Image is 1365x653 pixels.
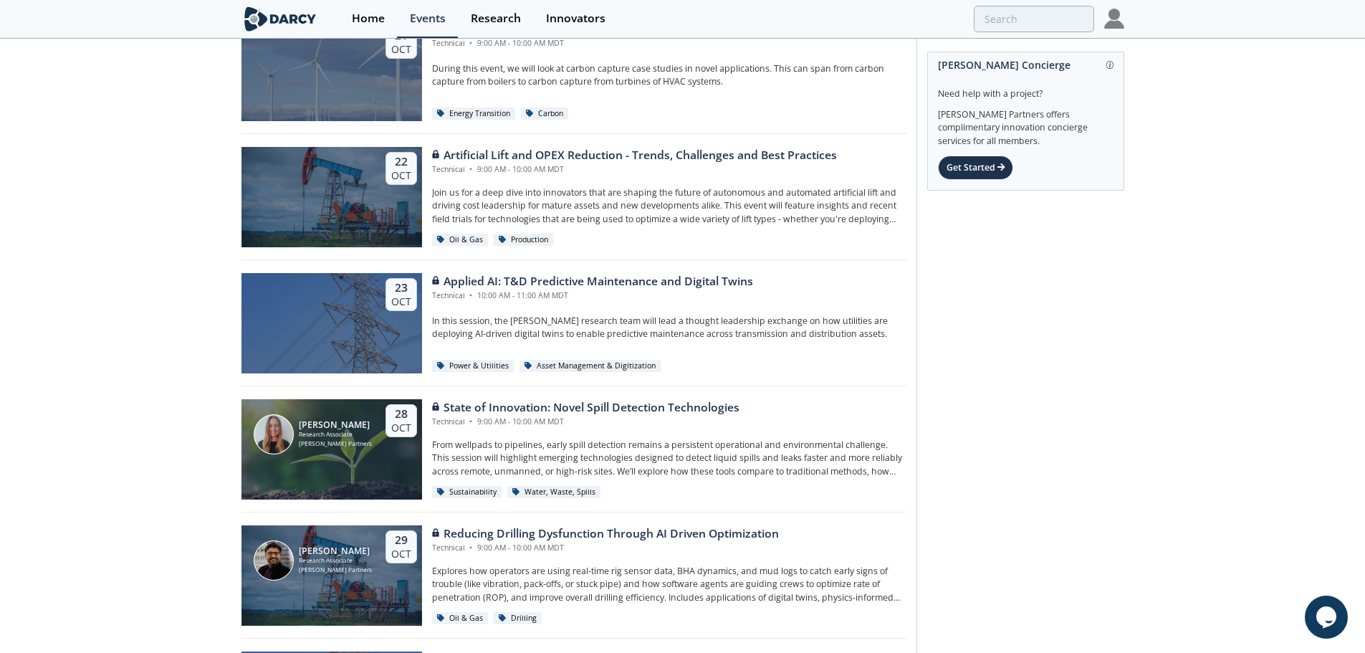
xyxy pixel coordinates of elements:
div: Research Associate [299,556,372,566]
div: Innovators [546,13,605,24]
div: Get Started [938,156,1013,180]
p: Explores how operators are using real-time rig sensor data, BHA dynamics, and mud logs to catch e... [432,565,906,604]
div: Production [494,234,554,247]
div: Power & Utilities [432,360,514,373]
div: Events [410,13,446,24]
div: State of Innovation: Novel Spill Detection Technologies [432,399,739,416]
div: Research Associate [299,430,372,439]
img: information.svg [1106,61,1114,69]
div: Oct [391,421,411,434]
div: Sustainability [432,486,502,499]
div: Oct [391,548,411,561]
div: Technical 9:00 AM - 10:00 AM MDT [432,38,638,49]
div: [PERSON_NAME] Partners [299,566,372,575]
div: Technical 9:00 AM - 10:00 AM MDT [432,543,779,554]
div: [PERSON_NAME] Concierge [938,52,1113,77]
a: 22 Oct Artificial Lift and OPEX Reduction - Trends, Challenges and Best Practices Technical • 9:0... [241,147,906,247]
span: • [467,164,475,174]
div: 29 [391,533,411,548]
div: Artificial Lift and OPEX Reduction - Trends, Challenges and Best Practices [432,147,837,164]
div: Home [352,13,385,24]
p: Join us for a deep dive into innovators that are shaping the future of autonomous and automated a... [432,186,906,226]
div: Research [471,13,521,24]
p: In this session, the [PERSON_NAME] research team will lead a thought leadership exchange on how u... [432,315,906,341]
iframe: chat widget [1305,596,1351,639]
span: • [467,543,475,553]
div: 28 [391,407,411,421]
div: 23 [391,281,411,295]
img: logo-wide.svg [241,6,320,32]
div: Oct [391,295,411,308]
div: Technical 9:00 AM - 10:00 AM MDT [432,164,837,176]
div: Oct [391,169,411,182]
div: Need help with a project? [938,77,1113,100]
p: During this event, we will look at carbon capture case studies in novel applications. This can sp... [432,62,906,89]
div: [PERSON_NAME] Partners offers complimentary innovation concierge services for all members. [938,100,1113,148]
a: Camila Behar [PERSON_NAME] Research Associate [PERSON_NAME] Partners 28 Oct State of Innovation: ... [241,399,906,500]
div: [PERSON_NAME] Partners [299,439,372,449]
input: Advanced Search [974,6,1094,32]
a: 21 Oct Novel Carbon Capture Technologies Technical • 9:00 AM - 10:00 AM MDT During this event, we... [241,21,906,121]
img: Profile [1104,9,1124,29]
div: Energy Transition [432,108,516,120]
span: • [467,38,475,48]
div: Drilling [494,612,542,625]
div: Water, Waste, Spills [507,486,601,499]
div: Asset Management & Digitization [519,360,661,373]
div: 22 [391,155,411,169]
p: From wellpads to pipelines, early spill detection remains a persistent operational and environmen... [432,439,906,478]
a: 23 Oct Applied AI: T&D Predictive Maintenance and Digital Twins Technical • 10:00 AM - 11:00 AM M... [241,273,906,373]
div: Applied AI: T&D Predictive Maintenance and Digital Twins [432,273,753,290]
div: Oct [391,43,411,56]
img: Arsalan Ansari [254,540,294,581]
span: • [467,416,475,426]
div: Reducing Drilling Dysfunction Through AI Driven Optimization [432,525,779,543]
div: [PERSON_NAME] [299,420,372,430]
div: Carbon [521,108,569,120]
div: Oil & Gas [432,234,489,247]
a: Arsalan Ansari [PERSON_NAME] Research Associate [PERSON_NAME] Partners 29 Oct Reducing Drilling D... [241,525,906,626]
div: Oil & Gas [432,612,489,625]
div: Technical 9:00 AM - 10:00 AM MDT [432,416,739,428]
img: Camila Behar [254,414,294,454]
span: • [467,290,475,300]
div: Technical 10:00 AM - 11:00 AM MDT [432,290,753,302]
div: [PERSON_NAME] [299,546,372,556]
